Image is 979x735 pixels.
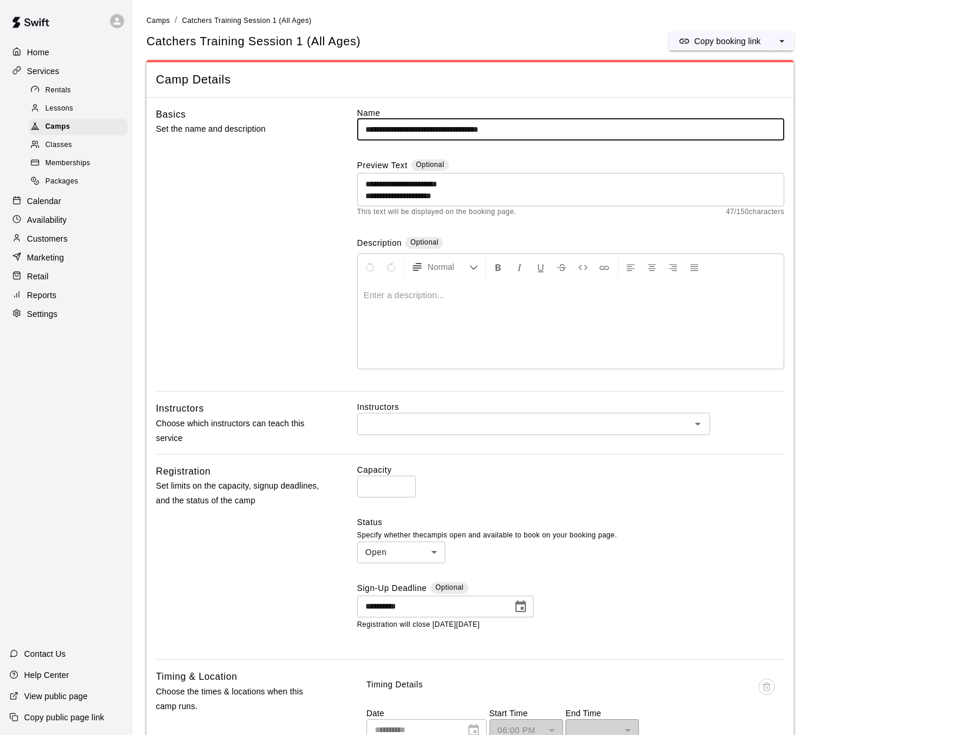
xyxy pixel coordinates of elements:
a: Camps [146,15,170,25]
button: Format Underline [531,256,551,278]
a: Packages [28,173,132,191]
h6: Basics [156,107,186,122]
button: select merge strategy [770,32,794,51]
span: This booking is in the past or it already has participants, please delete from the Calendar [758,679,775,707]
a: Rentals [28,81,132,99]
button: Redo [381,256,401,278]
a: Retail [9,268,123,285]
button: Format Bold [488,256,508,278]
p: Help Center [24,669,69,681]
a: Classes [28,136,132,155]
a: Camps [28,118,132,136]
p: Calendar [27,195,61,207]
div: split button [669,32,794,51]
label: Description [357,237,402,250]
span: Optional [416,161,444,169]
button: Format Italics [510,256,530,278]
h6: Timing & Location [156,669,237,684]
h6: Instructors [156,401,204,416]
span: Camps [45,121,70,133]
a: Availability [9,211,123,229]
div: Marketing [9,249,123,266]
p: Choose the times & locations when this camp runs. [156,684,319,714]
a: Home [9,44,123,61]
a: Memberships [28,155,132,173]
p: Reports [27,289,56,301]
span: Camp Details [156,72,784,88]
nav: breadcrumb [146,14,965,27]
div: Packages [28,173,128,190]
p: Marketing [27,252,64,263]
a: Calendar [9,192,123,210]
p: Date [367,707,487,719]
p: Retail [27,270,49,282]
a: Reports [9,286,123,304]
h6: Registration [156,464,211,479]
a: Services [9,62,123,80]
p: Copy public page link [24,711,104,723]
label: Instructors [357,401,784,413]
span: Catchers Training Session 1 (All Ages) [182,16,311,25]
label: Preview Text [357,159,408,173]
p: Contact Us [24,648,66,660]
span: Lessons [45,103,74,115]
p: Services [27,65,59,77]
a: Lessons [28,99,132,118]
div: Lessons [28,101,128,117]
span: Memberships [45,158,90,169]
li: / [175,14,177,26]
a: Settings [9,305,123,323]
span: Classes [45,139,72,151]
span: 47 / 150 characters [726,206,784,218]
p: Set limits on the capacity, signup deadlines, and the status of the camp [156,479,319,508]
label: Status [357,516,784,528]
button: Copy booking link [669,32,770,51]
button: Choose date, selected date is Oct 31, 2025 [509,595,532,619]
button: Open [690,416,706,432]
span: This text will be displayed on the booking page. [357,206,517,218]
div: Classes [28,137,128,153]
button: Left Align [621,256,641,278]
span: Optional [410,238,438,246]
label: Capacity [357,464,784,476]
a: Customers [9,230,123,248]
span: Rentals [45,85,71,96]
label: Name [357,107,784,119]
button: Undo [360,256,380,278]
p: Customers [27,233,68,245]
button: Format Strikethrough [552,256,572,278]
button: Center Align [642,256,662,278]
p: Specify whether the camp is open and available to book on your booking page. [357,530,784,542]
div: Open [357,542,445,563]
p: Start Time [489,707,563,719]
p: Availability [27,214,67,226]
span: Optional [435,583,464,592]
p: Home [27,46,49,58]
div: Rentals [28,82,128,99]
p: Set the name and description [156,122,319,136]
p: Registration will close [DATE][DATE] [357,619,784,631]
span: Packages [45,176,78,188]
p: View public page [24,690,88,702]
div: Memberships [28,155,128,172]
button: Right Align [663,256,683,278]
h5: Catchers Training Session 1 (All Ages) [146,34,361,49]
button: Justify Align [684,256,704,278]
div: Camps [28,119,128,135]
button: Formatting Options [407,256,483,278]
p: Choose which instructors can teach this service [156,416,319,446]
p: End Time [565,707,639,719]
span: Camps [146,16,170,25]
button: Insert Link [594,256,614,278]
p: Timing Details [367,679,423,691]
p: Settings [27,308,58,320]
label: Sign-Up Deadline [357,582,427,596]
